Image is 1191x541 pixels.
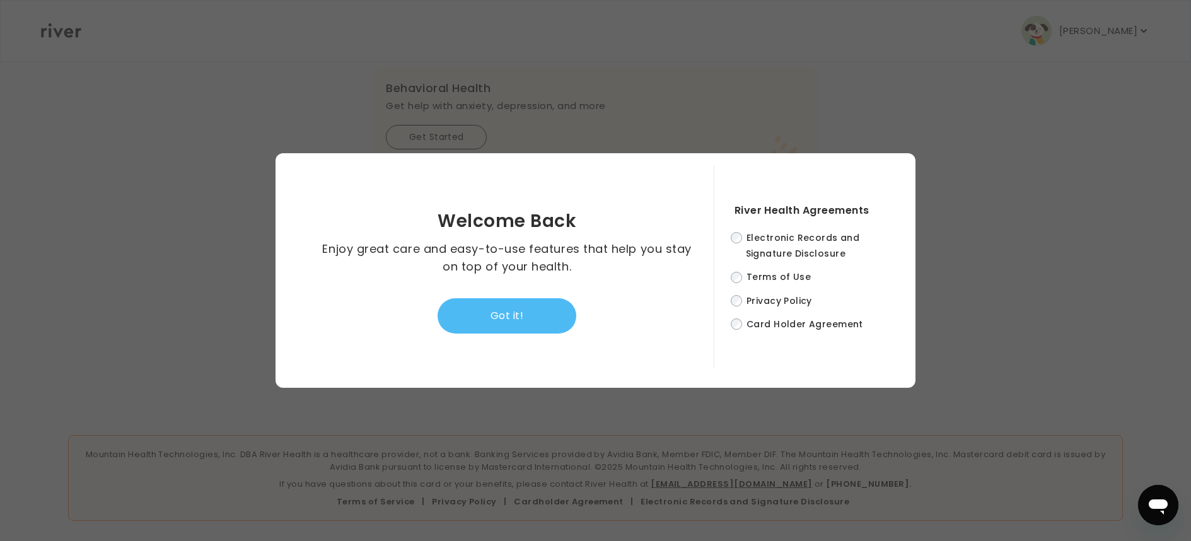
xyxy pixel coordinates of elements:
[438,298,576,334] button: Got it!
[747,271,811,284] span: Terms of Use
[747,294,812,307] span: Privacy Policy
[735,202,891,219] h4: River Health Agreements
[322,240,693,276] p: Enjoy great care and easy-to-use features that help you stay on top of your health.
[438,212,576,230] h3: Welcome Back
[746,231,860,260] span: Electronic Records and Signature Disclosure
[747,318,863,330] span: Card Holder Agreement
[1138,485,1178,525] iframe: Button to launch messaging window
